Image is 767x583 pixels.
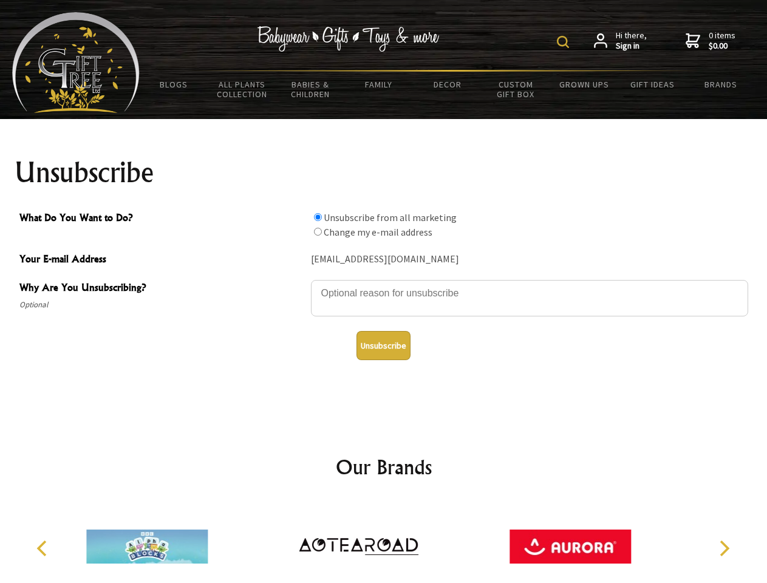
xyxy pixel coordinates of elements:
a: All Plants Collection [208,72,277,107]
a: BLOGS [140,72,208,97]
h1: Unsubscribe [15,158,753,187]
a: Brands [687,72,755,97]
button: Next [711,535,737,562]
label: Change my e-mail address [324,226,432,238]
h2: Our Brands [24,452,743,482]
span: What Do You Want to Do? [19,210,305,228]
a: Custom Gift Box [482,72,550,107]
a: Grown Ups [550,72,618,97]
button: Unsubscribe [356,331,411,360]
input: What Do You Want to Do? [314,228,322,236]
a: Babies & Children [276,72,345,107]
button: Previous [30,535,57,562]
textarea: Why Are You Unsubscribing? [311,280,748,316]
strong: Sign in [616,41,647,52]
a: Hi there,Sign in [594,30,647,52]
input: What Do You Want to Do? [314,213,322,221]
div: [EMAIL_ADDRESS][DOMAIN_NAME] [311,250,748,269]
a: Decor [413,72,482,97]
span: Hi there, [616,30,647,52]
span: 0 items [709,30,735,52]
img: product search [557,36,569,48]
a: Family [345,72,414,97]
a: Gift Ideas [618,72,687,97]
span: Your E-mail Address [19,251,305,269]
img: Babywear - Gifts - Toys & more [257,26,440,52]
strong: $0.00 [709,41,735,52]
a: 0 items$0.00 [686,30,735,52]
span: Optional [19,298,305,312]
img: Babyware - Gifts - Toys and more... [12,12,140,113]
label: Unsubscribe from all marketing [324,211,457,223]
span: Why Are You Unsubscribing? [19,280,305,298]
